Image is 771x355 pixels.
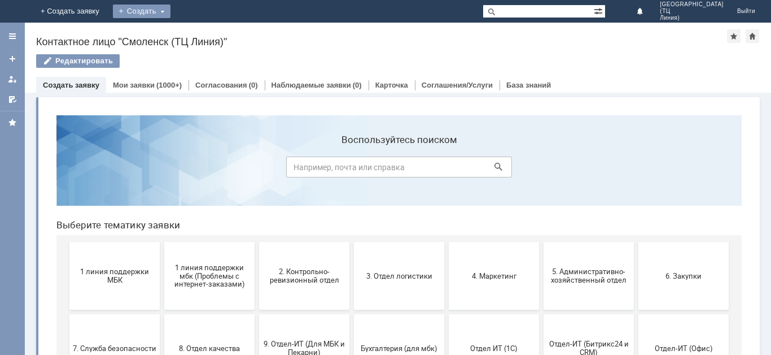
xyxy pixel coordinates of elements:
button: 7. Служба безопасности [22,208,112,276]
a: Создать заявку [43,81,99,89]
div: Добавить в избранное [727,29,741,43]
a: Согласования [195,81,247,89]
button: 5. Административно-хозяйственный отдел [496,136,586,204]
span: Финансовый отдел [25,310,109,318]
span: 3. Отдел логистики [310,165,393,174]
a: Наблюдаемые заявки [271,81,351,89]
button: Это соглашение не активно! [212,280,302,348]
span: [GEOGRAPHIC_DATA] [660,1,724,8]
button: Бухгалтерия (для мбк) [306,208,397,276]
div: (0) [249,81,258,89]
span: (ТЦ [660,8,724,15]
div: Создать [113,5,170,18]
span: Отдел ИТ (1С) [405,237,488,246]
button: 6. Закупки [591,136,681,204]
a: Карточка [375,81,408,89]
span: Франчайзинг [120,310,204,318]
label: Воспользуйтесь поиском [239,28,465,39]
button: Отдел-ИТ (Битрикс24 и CRM) [496,208,586,276]
span: 2. Контрольно-ревизионный отдел [215,161,299,178]
button: 9. Отдел-ИТ (Для МБК и Пекарни) [212,208,302,276]
button: [PERSON_NAME]. Услуги ИТ для МБК (оформляет L1) [306,280,397,348]
button: не актуален [401,280,492,348]
button: Финансовый отдел [22,280,112,348]
a: Мои заявки [3,70,21,88]
a: Мои заявки [113,81,155,89]
span: не актуален [405,310,488,318]
span: Отдел-ИТ (Битрикс24 и CRM) [500,233,583,250]
span: Это соглашение не активно! [215,306,299,323]
button: 2. Контрольно-ревизионный отдел [212,136,302,204]
button: 1 линия поддержки мбк (Проблемы с интернет-заказами) [117,136,207,204]
span: [PERSON_NAME]. Услуги ИТ для МБК (оформляет L1) [310,301,393,327]
span: 1 линия поддержки мбк (Проблемы с интернет-заказами) [120,157,204,182]
span: Бухгалтерия (для мбк) [310,237,393,246]
button: 8. Отдел качества [117,208,207,276]
a: База знаний [506,81,551,89]
span: 9. Отдел-ИТ (Для МБК и Пекарни) [215,233,299,250]
a: Создать заявку [3,50,21,68]
header: Выберите тематику заявки [9,113,694,124]
button: Франчайзинг [117,280,207,348]
button: 3. Отдел логистики [306,136,397,204]
span: Отдел-ИТ (Офис) [594,237,678,246]
div: (0) [353,81,362,89]
div: Контактное лицо "Смоленск (ТЦ Линия)" [36,36,727,47]
span: 7. Служба безопасности [25,237,109,246]
button: Отдел-ИТ (Офис) [591,208,681,276]
span: 1 линия поддержки МБК [25,161,109,178]
div: (1000+) [156,81,182,89]
button: 1 линия поддержки МБК [22,136,112,204]
div: Сделать домашней страницей [746,29,759,43]
span: Линия) [660,15,724,21]
span: 6. Закупки [594,165,678,174]
input: Например, почта или справка [239,50,465,71]
span: 5. Административно-хозяйственный отдел [500,161,583,178]
button: Отдел ИТ (1С) [401,208,492,276]
button: 4. Маркетинг [401,136,492,204]
span: 4. Маркетинг [405,165,488,174]
a: Мои согласования [3,90,21,109]
span: Расширенный поиск [594,5,605,16]
span: 8. Отдел качества [120,237,204,246]
a: Соглашения/Услуги [422,81,493,89]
